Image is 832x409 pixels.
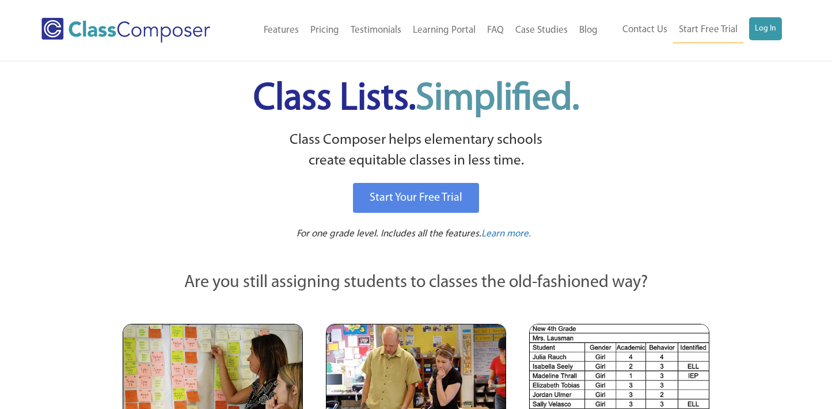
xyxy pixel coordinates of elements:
a: Features [258,18,305,43]
nav: Header Menu [237,18,603,43]
a: Pricing [305,18,345,43]
span: For one grade level. Includes all the features. [297,229,481,239]
span: Class Lists. [253,81,579,118]
a: Contact Us [617,17,673,43]
img: Class Composer [41,18,210,43]
a: FAQ [481,18,510,43]
p: Class Composer helps elementary schools create equitable classes in less time. [121,130,712,172]
a: Learn more. [481,227,531,242]
span: Start Your Free Trial [370,192,462,204]
a: Blog [573,18,603,43]
a: Log In [749,17,782,40]
span: Simplified. [416,81,579,118]
a: Start Free Trial [673,17,743,43]
p: Are you still assigning students to classes the old-fashioned way? [123,270,710,296]
nav: Header Menu [603,17,782,43]
span: Learn more. [481,229,531,239]
a: Case Studies [510,18,573,43]
a: Testimonials [345,18,407,43]
a: Learning Portal [407,18,481,43]
a: Start Your Free Trial [353,183,479,213]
